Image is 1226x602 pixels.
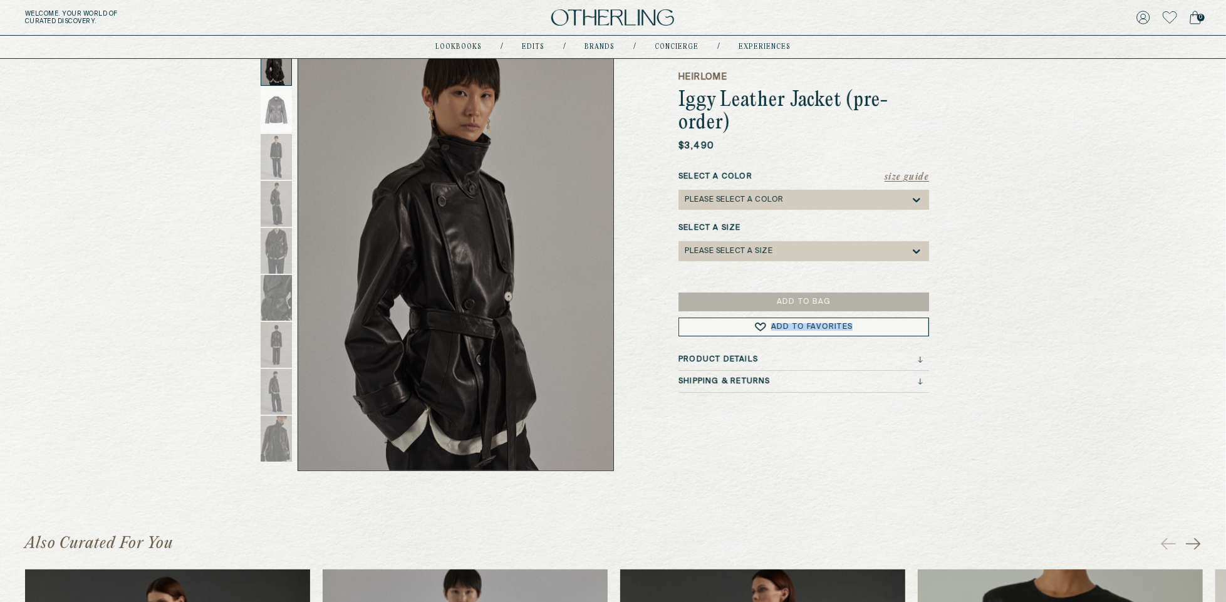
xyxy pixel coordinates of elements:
img: Thumbnail 7 [261,322,292,368]
h3: Product Details [678,355,758,364]
h5: Welcome . Your world of curated discovery. [25,10,378,25]
img: Thumbnail 2 [261,87,292,133]
div: Please select a Size [685,247,772,256]
div: / [563,42,566,52]
span: 0 [1197,14,1205,21]
span: Add to Favorites [771,323,852,331]
a: experiences [739,44,791,50]
a: lookbooks [435,44,482,50]
img: Thumbnail 8 [261,369,292,415]
img: Thumbnail 5 [261,228,292,274]
button: Add to Favorites [678,318,929,336]
img: Iggy Leather Jacket (Pre-Order) [298,40,614,470]
h1: Also Curated For You [25,534,173,554]
label: Select a Color [678,171,929,182]
h5: Heirlome [678,71,929,83]
img: Thumbnail 3 [261,134,292,180]
label: Select a Size [678,222,929,234]
a: Edits [522,44,544,50]
div: Please select a Color [685,195,784,204]
div: / [501,42,503,52]
a: Brands [584,44,615,50]
img: Thumbnail 6 [261,275,292,321]
img: Thumbnail 4 [261,181,292,227]
button: Add to Bag [678,293,929,311]
div: / [633,42,636,52]
h3: Shipping & Returns [678,377,771,386]
p: $3,490 [678,140,714,152]
img: Thumbnail 9 [261,416,292,462]
a: concierge [655,44,699,50]
a: 0 [1190,9,1201,26]
div: / [717,42,720,52]
img: logo [551,9,674,26]
button: Size Guide [885,171,929,184]
h1: Iggy Leather Jacket (pre-order) [678,90,929,135]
